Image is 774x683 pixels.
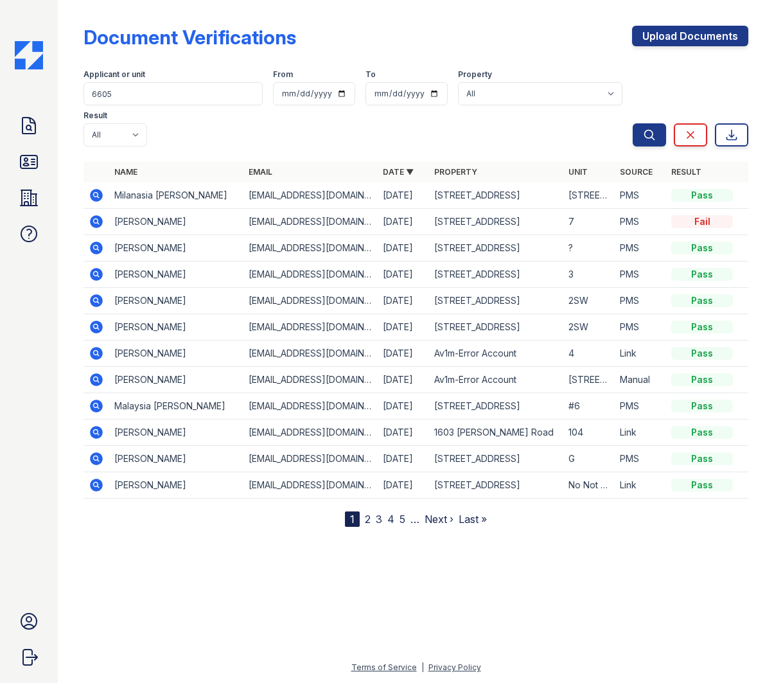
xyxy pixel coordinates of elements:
[109,288,243,314] td: [PERSON_NAME]
[563,393,615,420] td: #6
[671,321,733,333] div: Pass
[84,111,107,121] label: Result
[563,209,615,235] td: 7
[273,69,293,80] label: From
[109,367,243,393] td: [PERSON_NAME]
[615,288,666,314] td: PMS
[459,513,487,526] a: Last »
[109,314,243,341] td: [PERSON_NAME]
[671,167,701,177] a: Result
[563,314,615,341] td: 2SW
[429,420,563,446] td: 1603 [PERSON_NAME] Road
[671,294,733,307] div: Pass
[671,400,733,412] div: Pass
[563,288,615,314] td: 2SW
[378,235,429,262] td: [DATE]
[378,472,429,499] td: [DATE]
[351,662,417,672] a: Terms of Service
[671,189,733,202] div: Pass
[109,235,243,262] td: [PERSON_NAME]
[249,167,272,177] a: Email
[243,182,378,209] td: [EMAIL_ADDRESS][DOMAIN_NAME]
[429,235,563,262] td: [STREET_ADDRESS]
[425,513,453,526] a: Next ›
[429,209,563,235] td: [STREET_ADDRESS]
[109,420,243,446] td: [PERSON_NAME]
[109,446,243,472] td: [PERSON_NAME]
[428,662,481,672] a: Privacy Policy
[378,262,429,288] td: [DATE]
[378,209,429,235] td: [DATE]
[671,242,733,254] div: Pass
[563,367,615,393] td: [STREET_ADDRESS]
[109,262,243,288] td: [PERSON_NAME]
[563,262,615,288] td: 3
[434,167,477,177] a: Property
[378,446,429,472] td: [DATE]
[243,262,378,288] td: [EMAIL_ADDRESS][DOMAIN_NAME]
[671,373,733,386] div: Pass
[429,472,563,499] td: [STREET_ADDRESS]
[378,314,429,341] td: [DATE]
[109,393,243,420] td: Malaysia [PERSON_NAME]
[400,513,405,526] a: 5
[243,367,378,393] td: [EMAIL_ADDRESS][DOMAIN_NAME]
[109,472,243,499] td: [PERSON_NAME]
[429,393,563,420] td: [STREET_ADDRESS]
[615,341,666,367] td: Link
[671,452,733,465] div: Pass
[378,420,429,446] td: [DATE]
[615,420,666,446] td: Link
[365,513,371,526] a: 2
[243,235,378,262] td: [EMAIL_ADDRESS][DOMAIN_NAME]
[243,420,378,446] td: [EMAIL_ADDRESS][DOMAIN_NAME]
[243,472,378,499] td: [EMAIL_ADDRESS][DOMAIN_NAME]
[243,341,378,367] td: [EMAIL_ADDRESS][DOMAIN_NAME]
[615,209,666,235] td: PMS
[243,314,378,341] td: [EMAIL_ADDRESS][DOMAIN_NAME]
[671,215,733,228] div: Fail
[615,314,666,341] td: PMS
[378,393,429,420] td: [DATE]
[15,41,43,69] img: CE_Icon_Blue-c292c112584629df590d857e76928e9f676e5b41ef8f769ba2f05ee15b207248.png
[109,341,243,367] td: [PERSON_NAME]
[615,472,666,499] td: Link
[458,69,492,80] label: Property
[421,662,424,672] div: |
[84,26,296,49] div: Document Verifications
[410,511,419,527] span: …
[563,446,615,472] td: G
[243,209,378,235] td: [EMAIL_ADDRESS][DOMAIN_NAME]
[243,288,378,314] td: [EMAIL_ADDRESS][DOMAIN_NAME]
[563,235,615,262] td: ?
[563,420,615,446] td: 104
[429,367,563,393] td: Av1m-Error Account
[378,288,429,314] td: [DATE]
[109,209,243,235] td: [PERSON_NAME]
[365,69,376,80] label: To
[563,341,615,367] td: 4
[615,393,666,420] td: PMS
[243,393,378,420] td: [EMAIL_ADDRESS][DOMAIN_NAME]
[376,513,382,526] a: 3
[243,446,378,472] td: [EMAIL_ADDRESS][DOMAIN_NAME]
[345,511,360,527] div: 1
[114,167,137,177] a: Name
[671,268,733,281] div: Pass
[429,182,563,209] td: [STREET_ADDRESS]
[429,314,563,341] td: [STREET_ADDRESS]
[671,479,733,492] div: Pass
[671,347,733,360] div: Pass
[615,262,666,288] td: PMS
[568,167,588,177] a: Unit
[429,446,563,472] td: [STREET_ADDRESS]
[632,26,748,46] a: Upload Documents
[615,446,666,472] td: PMS
[378,341,429,367] td: [DATE]
[429,341,563,367] td: Av1m-Error Account
[620,167,653,177] a: Source
[563,182,615,209] td: [STREET_ADDRESS]
[109,182,243,209] td: Milanasia [PERSON_NAME]
[378,367,429,393] td: [DATE]
[84,82,263,105] input: Search by name, email, or unit number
